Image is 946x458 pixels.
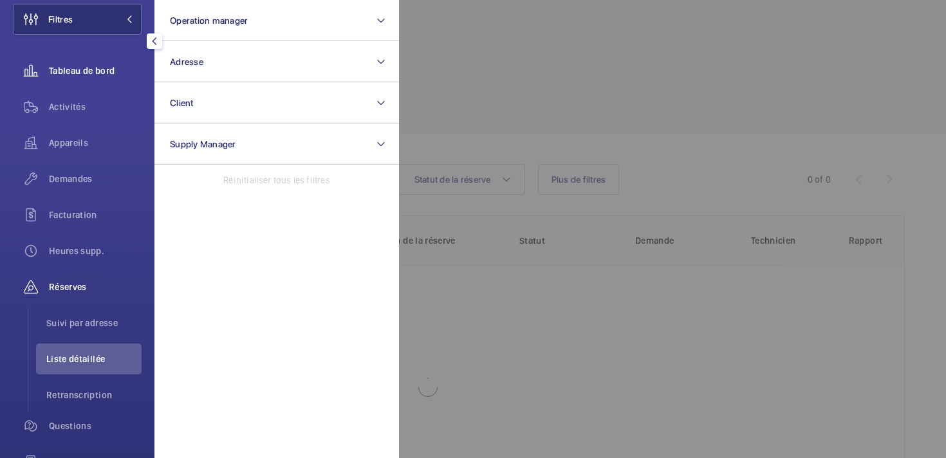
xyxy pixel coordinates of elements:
span: Liste détaillée [46,353,142,365]
span: Activités [49,100,142,113]
button: Filtres [13,4,142,35]
span: Facturation [49,208,142,221]
span: Demandes [49,172,142,185]
span: Questions [49,419,142,432]
span: Retranscription [46,389,142,401]
span: Réserves [49,280,142,293]
span: Heures supp. [49,244,142,257]
span: Suivi par adresse [46,316,142,329]
span: Appareils [49,136,142,149]
span: Filtres [48,13,73,26]
span: Tableau de bord [49,64,142,77]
